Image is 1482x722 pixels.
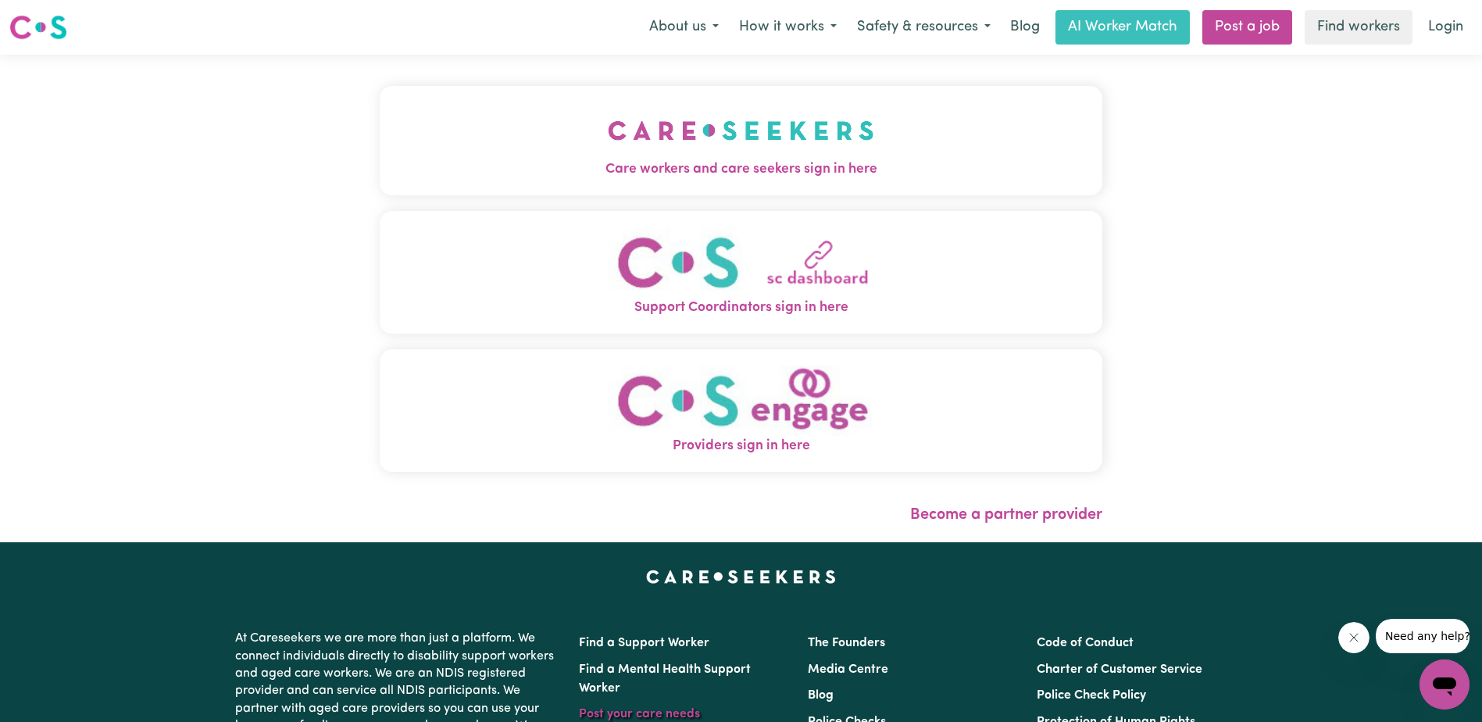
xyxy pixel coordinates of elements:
[808,663,888,676] a: Media Centre
[1037,689,1146,702] a: Police Check Policy
[847,11,1001,44] button: Safety & resources
[380,349,1102,472] button: Providers sign in here
[579,663,751,695] a: Find a Mental Health Support Worker
[1037,637,1134,649] a: Code of Conduct
[808,689,834,702] a: Blog
[1338,622,1370,653] iframe: Close message
[380,159,1102,180] span: Care workers and care seekers sign in here
[1305,10,1412,45] a: Find workers
[910,507,1102,523] a: Become a partner provider
[380,86,1102,195] button: Care workers and care seekers sign in here
[808,637,885,649] a: The Founders
[1202,10,1292,45] a: Post a job
[1376,619,1470,653] iframe: Message from company
[9,11,95,23] span: Need any help?
[9,9,67,45] a: Careseekers logo
[380,298,1102,318] span: Support Coordinators sign in here
[1037,663,1202,676] a: Charter of Customer Service
[646,570,836,583] a: Careseekers home page
[380,211,1102,334] button: Support Coordinators sign in here
[1420,659,1470,709] iframe: Button to launch messaging window
[639,11,729,44] button: About us
[1055,10,1190,45] a: AI Worker Match
[1001,10,1049,45] a: Blog
[579,637,709,649] a: Find a Support Worker
[579,708,700,720] a: Post your care needs
[380,436,1102,456] span: Providers sign in here
[729,11,847,44] button: How it works
[1419,10,1473,45] a: Login
[9,13,67,41] img: Careseekers logo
